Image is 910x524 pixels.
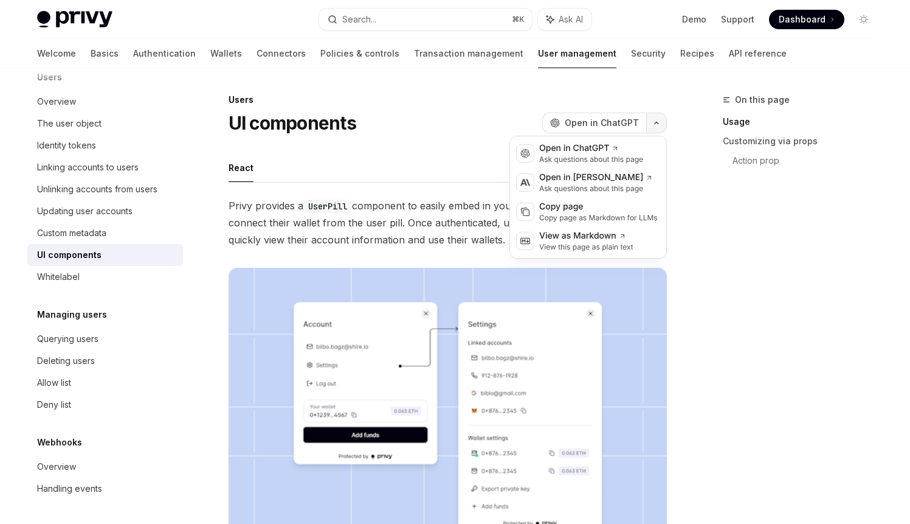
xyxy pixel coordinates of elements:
[854,10,874,29] button: Toggle dark mode
[539,184,653,194] div: Ask questions about this page
[133,39,196,68] a: Authentication
[229,197,667,248] span: Privy provides a component to easily embed in your application. Users can login or connect their ...
[229,94,667,106] div: Users
[27,222,183,244] a: Custom metadata
[680,39,714,68] a: Recipes
[342,12,376,27] div: Search...
[27,91,183,113] a: Overview
[27,134,183,156] a: Identity tokens
[37,94,76,109] div: Overview
[229,153,253,182] button: React
[303,200,352,213] code: UserPill
[320,39,399,68] a: Policies & controls
[27,178,183,200] a: Unlinking accounts from users
[37,270,80,284] div: Whitelabel
[37,204,133,218] div: Updating user accounts
[539,201,658,213] div: Copy page
[631,39,666,68] a: Security
[37,248,102,262] div: UI components
[37,182,157,197] div: Unlinking accounts from users
[539,172,653,184] div: Open in [PERSON_NAME]
[682,13,706,26] a: Demo
[539,155,643,164] div: Ask questions about this page
[37,481,102,496] div: Handling events
[769,10,844,29] a: Dashboard
[37,376,71,390] div: Allow list
[512,15,525,24] span: ⌘ K
[257,39,306,68] a: Connectors
[27,372,183,394] a: Allow list
[37,354,95,368] div: Deleting users
[732,151,883,170] a: Action prop
[37,459,76,474] div: Overview
[27,266,183,288] a: Whitelabel
[37,332,98,346] div: Querying users
[27,350,183,372] a: Deleting users
[723,112,883,131] a: Usage
[37,435,82,450] h5: Webhooks
[27,244,183,266] a: UI components
[37,160,139,175] div: Linking accounts to users
[210,39,242,68] a: Wallets
[414,39,523,68] a: Transaction management
[721,13,754,26] a: Support
[27,456,183,478] a: Overview
[538,39,616,68] a: User management
[319,9,532,30] button: Search...⌘K
[37,226,106,240] div: Custom metadata
[723,131,883,151] a: Customizing via props
[27,394,183,416] a: Deny list
[539,242,633,252] div: View this page as plain text
[539,142,643,155] div: Open in ChatGPT
[229,112,356,134] h1: UI components
[37,39,76,68] a: Welcome
[37,397,71,412] div: Deny list
[565,117,639,129] span: Open in ChatGPT
[37,138,96,153] div: Identity tokens
[779,13,826,26] span: Dashboard
[27,200,183,222] a: Updating user accounts
[91,39,119,68] a: Basics
[37,307,107,322] h5: Managing users
[542,113,646,133] button: Open in ChatGPT
[27,478,183,500] a: Handling events
[27,156,183,178] a: Linking accounts to users
[27,113,183,134] a: The user object
[539,213,658,223] div: Copy page as Markdown for LLMs
[27,328,183,350] a: Querying users
[735,93,790,107] span: On this page
[37,116,102,131] div: The user object
[538,9,591,30] button: Ask AI
[729,39,787,68] a: API reference
[539,230,633,242] div: View as Markdown
[559,13,583,26] span: Ask AI
[37,11,112,28] img: light logo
